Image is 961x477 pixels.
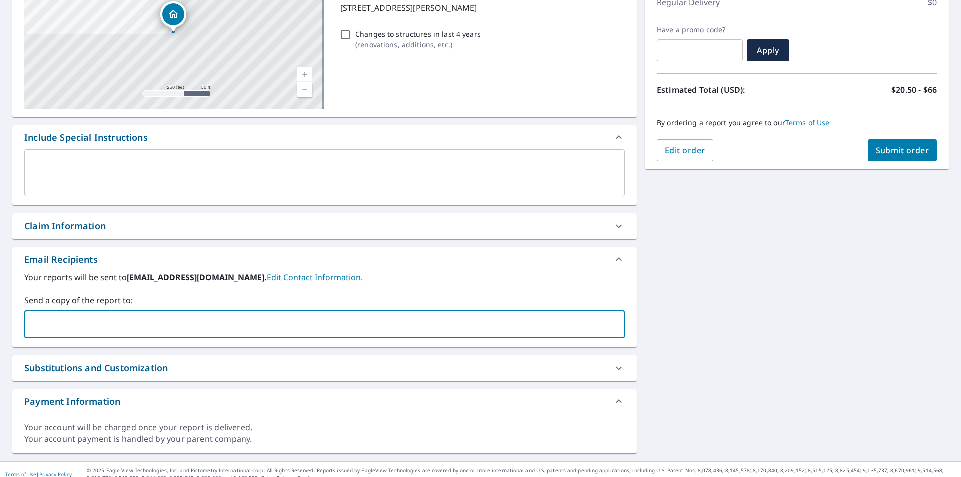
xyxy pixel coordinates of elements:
p: Estimated Total (USD): [657,84,797,96]
button: Apply [747,39,789,61]
div: Email Recipients [12,247,637,271]
label: Have a promo code? [657,25,743,34]
div: Claim Information [24,219,106,233]
p: By ordering a report you agree to our [657,118,937,127]
a: Current Level 17, Zoom In [297,67,312,82]
div: Email Recipients [24,253,98,266]
button: Edit order [657,139,713,161]
div: Substitutions and Customization [12,355,637,381]
div: Include Special Instructions [24,131,148,144]
div: Claim Information [12,213,637,239]
div: Substitutions and Customization [24,361,168,375]
p: $20.50 - $66 [891,84,937,96]
div: Payment Information [12,389,637,413]
div: Your account payment is handled by your parent company. [24,433,625,445]
a: EditContactInfo [267,272,363,283]
label: Your reports will be sent to [24,271,625,283]
a: Current Level 17, Zoom Out [297,82,312,97]
div: Dropped pin, building 1, Residential property, 17543 Adams Way Ct Wildwood, MO 63005 [160,1,186,32]
label: Send a copy of the report to: [24,294,625,306]
div: Include Special Instructions [12,125,637,149]
div: Your account will be charged once your report is delivered. [24,422,625,433]
p: [STREET_ADDRESS][PERSON_NAME] [340,2,621,14]
p: Changes to structures in last 4 years [355,29,481,39]
span: Edit order [665,145,705,156]
b: [EMAIL_ADDRESS][DOMAIN_NAME]. [127,272,267,283]
span: Apply [755,45,781,56]
a: Terms of Use [785,118,830,127]
span: Submit order [876,145,929,156]
p: ( renovations, additions, etc. ) [355,39,481,50]
button: Submit order [868,139,937,161]
div: Payment Information [24,395,120,408]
